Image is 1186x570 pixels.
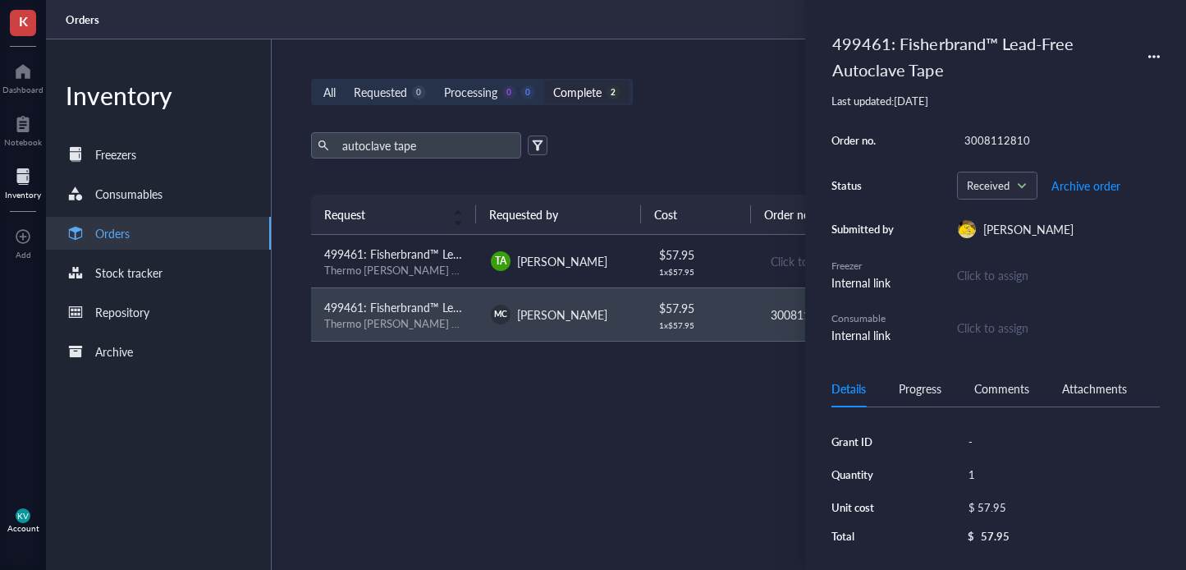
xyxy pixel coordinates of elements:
div: Inventory [46,79,271,112]
a: Orders [66,12,103,27]
div: Repository [95,303,149,321]
div: Internal link [831,326,897,344]
div: Orders [95,224,130,242]
div: Thermo [PERSON_NAME] Scientific [324,263,465,278]
a: Consumables [46,177,271,210]
span: 499461: Fisherbrand™ Lead-Free Autoclave Tape [324,299,570,315]
a: Archive [46,335,271,368]
div: Account [7,523,39,533]
div: Comments [974,379,1029,398]
a: Orders [46,217,271,250]
th: Request [311,195,476,234]
div: Notebook [4,137,42,147]
div: Processing [444,83,497,101]
div: Status [831,178,897,193]
div: $ 57.95 [659,246,743,264]
td: 3008112810 [756,287,923,341]
div: Stock tracker [95,264,163,282]
div: Consumables [95,185,163,203]
div: Click to assign [957,266,1160,284]
div: 1 x $ 57.95 [659,267,743,277]
div: 0 [412,85,426,99]
div: Last updated: [DATE] [831,94,1160,108]
div: Unit cost [831,500,915,515]
div: Freezer [831,259,897,274]
div: Total [831,529,915,544]
div: Grant ID [831,434,915,449]
div: 2 [607,85,620,99]
a: Stock tracker [46,256,271,289]
div: 0 [502,85,516,99]
div: $ 57.95 [961,496,1153,519]
div: - [961,430,1160,453]
div: Thermo [PERSON_NAME] Scientific [324,316,465,331]
span: MC [494,308,507,320]
div: $ [968,529,974,544]
a: Repository [46,296,271,329]
span: Archive order [1051,179,1120,192]
div: 1 x $ 57.95 [659,320,743,330]
span: 499461: Fisherbrand™ Lead-Free Autoclave Tape [324,246,570,262]
div: 3008112810 [771,306,909,324]
div: segmented control [311,79,633,105]
div: Complete [553,83,602,101]
div: $ 57.95 [659,299,743,317]
div: 0 [521,85,535,99]
a: Inventory [5,163,41,200]
a: Notebook [4,111,42,147]
span: K [19,11,28,31]
div: Add [16,250,31,260]
img: da48f3c6-a43e-4a2d-aade-5eac0d93827f.jpeg [958,220,976,238]
div: 57.95 [981,529,1010,544]
span: KV [17,511,29,521]
div: Inventory [5,190,41,200]
button: Archive order [1051,172,1121,199]
th: Cost [641,195,751,234]
div: Details [831,379,866,398]
span: Request [324,205,443,223]
th: Order no. [751,195,916,234]
div: 1 [961,463,1160,486]
span: [PERSON_NAME] [517,306,607,323]
div: Progress [899,379,941,398]
a: Dashboard [2,58,44,94]
div: All [323,83,336,101]
td: Click to add [756,235,923,288]
div: Internal link [831,274,897,292]
div: Attachments [1062,379,1127,398]
div: Archive [95,342,133,361]
a: Freezers [46,138,271,171]
div: 3008112810 [957,129,1160,152]
div: 499461: Fisherbrand™ Lead-Free Autoclave Tape [825,26,1138,87]
div: Requested [354,83,407,101]
input: Find orders in table [336,133,515,158]
div: Click to add [771,252,909,270]
div: Order no. [831,133,897,148]
span: [PERSON_NAME] [983,221,1074,237]
div: Consumable [831,311,897,326]
span: Received [967,178,1024,193]
span: TA [495,254,506,269]
div: Quantity [831,467,915,482]
div: Dashboard [2,85,44,94]
div: Click to assign [957,319,1028,337]
div: Submitted by [831,222,897,237]
span: [PERSON_NAME] [517,253,607,269]
th: Requested by [476,195,641,234]
div: Freezers [95,145,136,163]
